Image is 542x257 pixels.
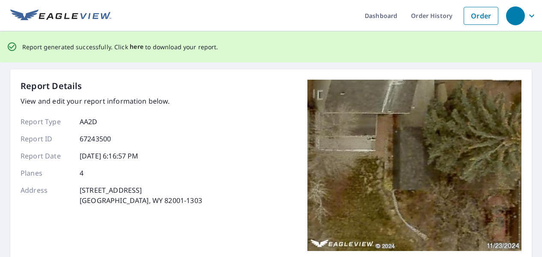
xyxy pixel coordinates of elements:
[80,117,98,127] p: AA2D
[10,9,111,22] img: EV Logo
[21,134,72,144] p: Report ID
[464,7,498,25] a: Order
[21,168,72,178] p: Planes
[21,185,72,206] p: Address
[130,42,144,52] button: here
[21,80,82,93] p: Report Details
[21,96,202,106] p: View and edit your report information below.
[22,42,218,52] p: Report generated successfully. Click to download your report.
[80,134,111,144] p: 67243500
[80,151,139,161] p: [DATE] 6:16:57 PM
[21,117,72,127] p: Report Type
[21,151,72,161] p: Report Date
[307,80,521,251] img: Top image
[80,168,83,178] p: 4
[80,185,202,206] p: [STREET_ADDRESS] [GEOGRAPHIC_DATA], WY 82001-1303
